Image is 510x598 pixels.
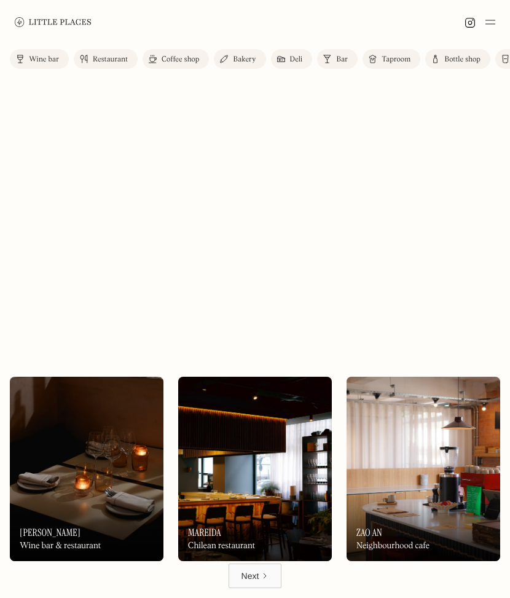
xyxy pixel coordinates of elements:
a: Zao AnZao AnZao AnNeighbourhood cafe [347,377,500,561]
img: Luna [10,377,163,561]
div: Deli [290,56,303,63]
div: Wine bar & restaurant [20,541,101,551]
a: Bakery [214,49,265,69]
div: Taproom [382,56,410,63]
a: Next Page [229,564,282,588]
div: Next [241,570,259,582]
a: Deli [271,49,313,69]
div: Neighbourhood cafe [356,541,430,551]
div: Bakery [233,56,256,63]
div: Wine bar [29,56,59,63]
h3: [PERSON_NAME] [20,527,80,538]
h3: Zao An [356,527,382,538]
a: LunaLuna[PERSON_NAME]Wine bar & restaurant [10,377,163,561]
div: Bar [336,56,348,63]
img: Mareida [178,377,332,561]
a: Taproom [363,49,420,69]
img: Zao An [347,377,500,561]
div: Coffee shop [162,56,199,63]
a: Bar [317,49,358,69]
div: Bottle shop [444,56,481,63]
a: Wine bar [10,49,69,69]
a: Restaurant [74,49,138,69]
div: Chilean restaurant [188,541,255,551]
a: Bottle shop [425,49,490,69]
h3: Mareida [188,527,221,538]
a: Coffee shop [143,49,209,69]
div: Restaurant [93,56,128,63]
a: MareidaMareidaMareidaChilean restaurant [178,377,332,561]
